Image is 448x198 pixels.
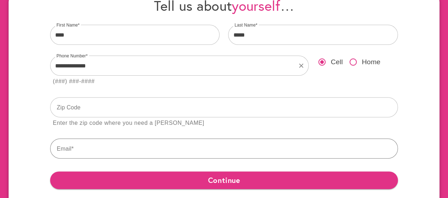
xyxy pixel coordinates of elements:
[50,171,398,189] button: Continue
[56,174,392,187] span: Continue
[331,57,343,67] span: Cell
[362,57,380,67] span: Home
[53,77,95,86] div: (###) ###-####
[53,118,204,128] div: Enter the zip code where you need a [PERSON_NAME]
